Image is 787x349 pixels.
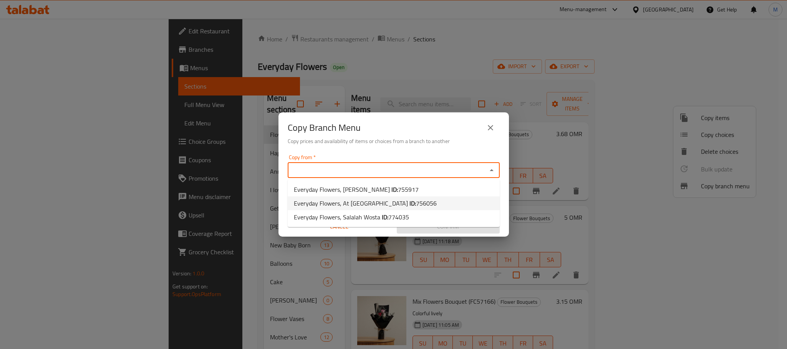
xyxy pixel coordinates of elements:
[398,184,419,195] span: 755917
[294,212,409,222] span: Everyday Flowers, Salalah Wosta
[416,198,437,209] span: 756056
[291,222,388,232] span: Cancel
[486,165,497,176] button: Close
[388,211,409,223] span: 774035
[391,184,398,195] b: ID:
[294,199,437,208] span: Everyday Flowers, At [GEOGRAPHIC_DATA]
[288,122,361,134] h2: Copy Branch Menu
[481,119,500,137] button: close
[288,137,500,145] h6: Copy prices and availability of items or choices from a branch to another
[382,211,388,223] b: ID:
[294,185,419,194] span: Everyday Flowers, [PERSON_NAME]
[409,198,416,209] b: ID:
